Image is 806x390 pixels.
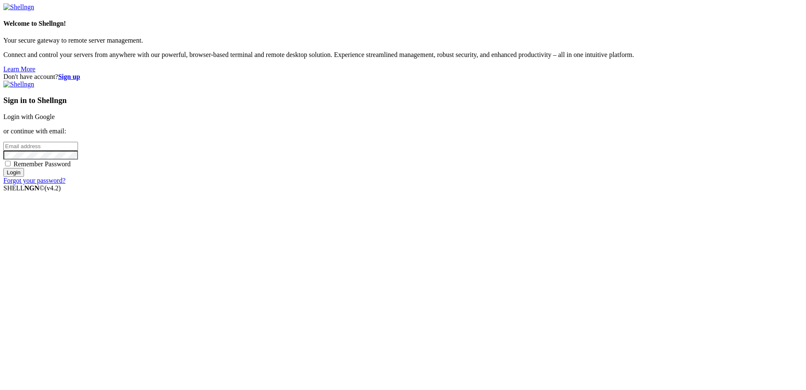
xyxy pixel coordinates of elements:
b: NGN [24,184,40,192]
a: Login with Google [3,113,55,120]
p: or continue with email: [3,127,803,135]
h3: Sign in to Shellngn [3,96,803,105]
span: 4.2.0 [45,184,61,192]
h4: Welcome to Shellngn! [3,20,803,27]
span: SHELL © [3,184,61,192]
div: Don't have account? [3,73,803,81]
p: Your secure gateway to remote server management. [3,37,803,44]
p: Connect and control your servers from anywhere with our powerful, browser-based terminal and remo... [3,51,803,59]
a: Learn More [3,65,35,73]
img: Shellngn [3,81,34,88]
span: Remember Password [13,160,71,168]
input: Remember Password [5,161,11,166]
img: Shellngn [3,3,34,11]
input: Email address [3,142,78,151]
a: Forgot your password? [3,177,65,184]
input: Login [3,168,24,177]
a: Sign up [58,73,80,80]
